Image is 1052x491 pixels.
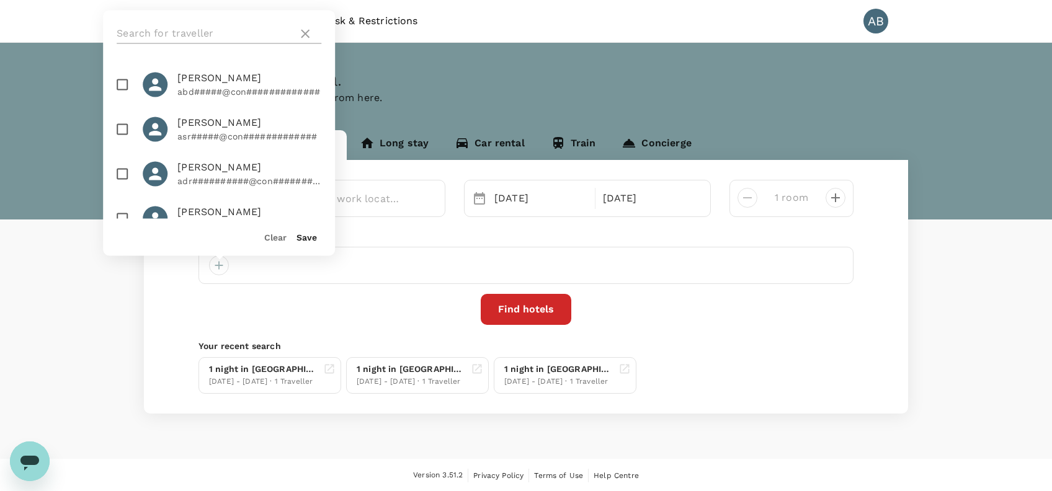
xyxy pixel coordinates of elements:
[326,14,418,29] span: Risk & Restrictions
[436,198,439,200] button: Open
[442,130,538,160] a: Car rental
[473,469,524,482] a: Privacy Policy
[177,160,321,175] span: [PERSON_NAME]
[177,205,321,219] span: [PERSON_NAME]
[296,232,317,242] button: Save
[209,376,318,388] div: [DATE] - [DATE] · 1 Traveller
[473,471,524,480] span: Privacy Policy
[594,471,639,480] span: Help Centre
[177,86,321,98] p: abd#####@con#############
[863,9,888,33] div: AB
[144,91,908,105] p: Planning a business trip? Get started from here.
[534,469,583,482] a: Terms of Use
[489,186,592,211] div: [DATE]
[481,294,571,325] button: Find hotels
[504,363,613,376] div: 1 night in [GEOGRAPHIC_DATA]
[117,24,293,43] input: Search for traveller
[177,130,321,143] p: asr#####@con#############
[608,130,704,160] a: Concierge
[209,363,318,376] div: 1 night in [GEOGRAPHIC_DATA]
[594,469,639,482] a: Help Centre
[264,232,287,242] button: Clear
[198,227,854,242] div: Travellers
[598,186,701,211] div: [DATE]
[357,376,466,388] div: [DATE] - [DATE] · 1 Traveller
[177,175,321,187] p: adr##########@con#############
[538,130,609,160] a: Train
[144,68,908,91] div: Welcome back , Atika .
[826,188,845,208] button: decrease
[767,188,816,208] input: Add rooms
[177,115,321,130] span: [PERSON_NAME]
[504,376,613,388] div: [DATE] - [DATE] · 1 Traveller
[144,7,200,35] img: Control Union Malaysia Sdn. Bhd.
[534,471,583,480] span: Terms of Use
[347,130,442,160] a: Long stay
[357,363,466,376] div: 1 night in [GEOGRAPHIC_DATA]
[198,340,854,352] p: Your recent search
[10,441,50,481] iframe: Button to launch messaging window
[177,71,321,86] span: [PERSON_NAME]
[413,469,463,482] span: Version 3.51.2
